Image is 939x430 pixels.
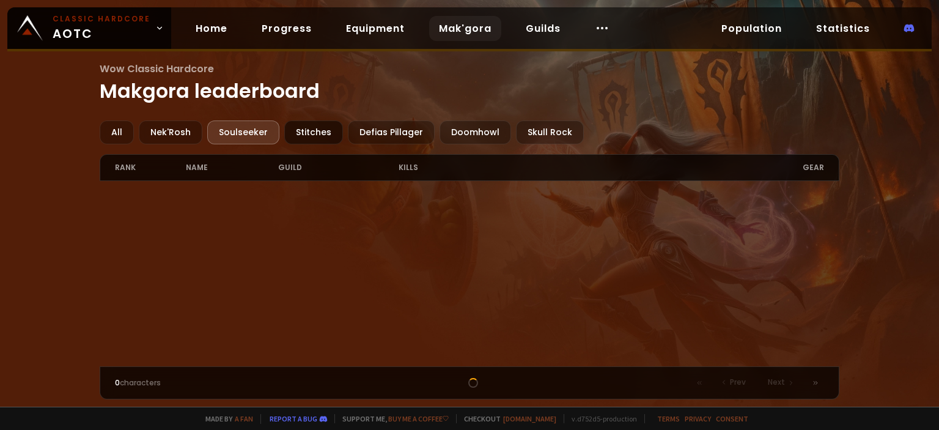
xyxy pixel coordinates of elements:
[336,16,414,41] a: Equipment
[768,377,785,388] span: Next
[564,414,637,423] span: v. d752d5 - production
[53,13,150,24] small: Classic Hardcore
[53,13,150,43] span: AOTC
[100,61,839,106] h1: Makgora leaderboard
[115,377,120,388] span: 0
[806,16,880,41] a: Statistics
[186,16,237,41] a: Home
[115,377,292,388] div: characters
[139,120,202,144] div: Nek'Rosh
[516,120,584,144] div: Skull Rock
[399,155,469,180] div: kills
[207,120,279,144] div: Soulseeker
[712,16,792,41] a: Population
[730,377,746,388] span: Prev
[716,414,748,423] a: Consent
[469,155,824,180] div: gear
[235,414,253,423] a: a fan
[252,16,322,41] a: Progress
[348,120,435,144] div: Defias Pillager
[334,414,449,423] span: Support me,
[270,414,317,423] a: Report a bug
[456,414,556,423] span: Checkout
[186,155,278,180] div: name
[503,414,556,423] a: [DOMAIN_NAME]
[198,414,253,423] span: Made by
[685,414,711,423] a: Privacy
[100,120,134,144] div: All
[278,155,399,180] div: guild
[657,414,680,423] a: Terms
[284,120,343,144] div: Stitches
[429,16,501,41] a: Mak'gora
[7,7,171,49] a: Classic HardcoreAOTC
[388,414,449,423] a: Buy me a coffee
[516,16,570,41] a: Guilds
[115,155,186,180] div: rank
[100,61,839,76] span: Wow Classic Hardcore
[440,120,511,144] div: Doomhowl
